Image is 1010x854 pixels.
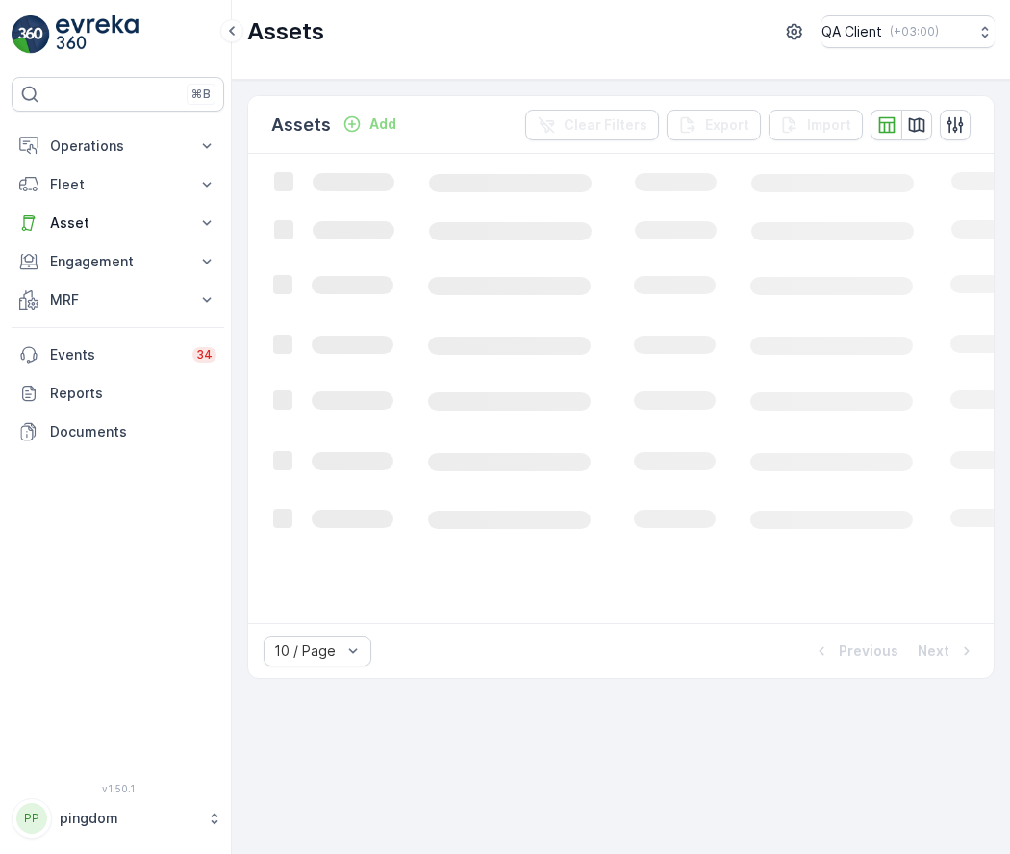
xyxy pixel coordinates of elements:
button: Import [769,110,863,140]
p: Import [807,115,851,135]
button: PPpingdom [12,798,224,839]
p: Export [705,115,749,135]
button: Fleet [12,165,224,204]
p: Documents [50,422,216,441]
button: Export [667,110,761,140]
button: Previous [810,640,900,663]
p: QA Client [821,22,882,41]
button: MRF [12,281,224,319]
a: Events34 [12,336,224,374]
p: ⌘B [191,87,211,102]
a: Documents [12,413,224,451]
p: Fleet [50,175,186,194]
p: 34 [196,347,213,363]
button: Asset [12,204,224,242]
span: v 1.50.1 [12,783,224,794]
p: Reports [50,384,216,403]
button: Add [335,113,404,136]
p: Engagement [50,252,186,271]
a: Reports [12,374,224,413]
p: ( +03:00 ) [890,24,939,39]
img: logo_light-DOdMpM7g.png [56,15,139,54]
p: Assets [247,16,324,47]
button: Operations [12,127,224,165]
p: Events [50,345,181,364]
button: QA Client(+03:00) [821,15,995,48]
button: Next [916,640,978,663]
button: Clear Filters [525,110,659,140]
p: Previous [839,641,898,661]
div: PP [16,803,47,834]
p: Asset [50,213,186,233]
p: Clear Filters [564,115,647,135]
p: Next [918,641,949,661]
p: Operations [50,137,186,156]
p: MRF [50,290,186,310]
button: Engagement [12,242,224,281]
p: pingdom [60,809,197,828]
p: Assets [271,112,331,138]
img: logo [12,15,50,54]
p: Add [369,114,396,134]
